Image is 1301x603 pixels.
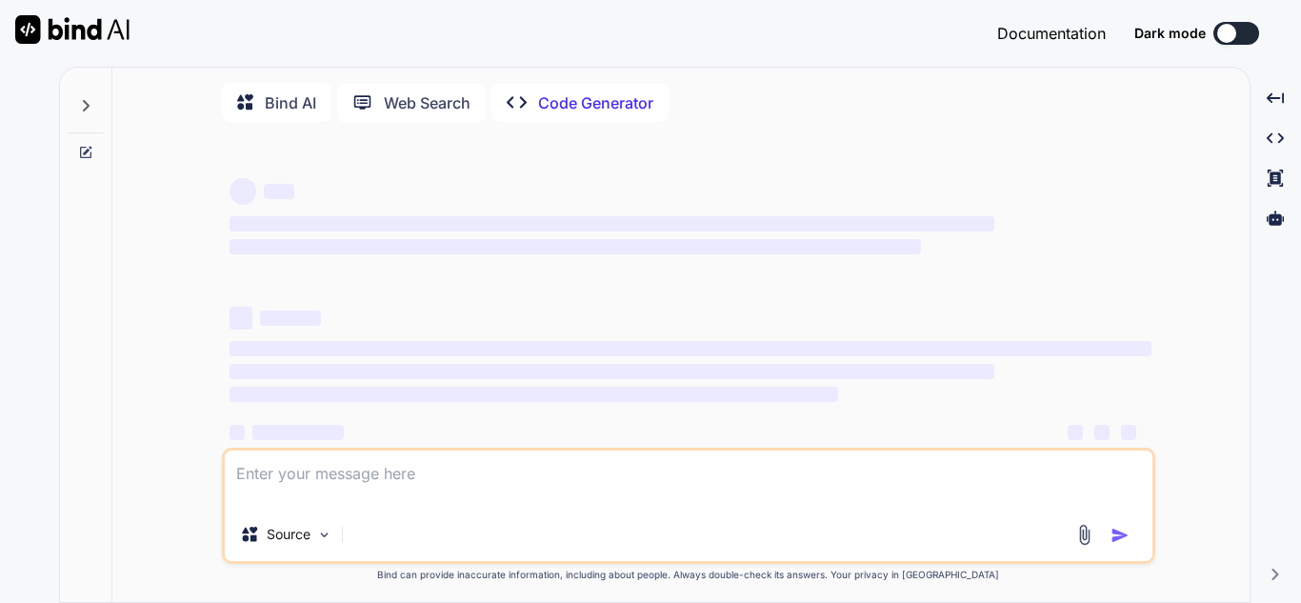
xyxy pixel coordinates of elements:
[1134,24,1206,43] span: Dark mode
[265,91,316,114] p: Bind AI
[1111,526,1130,545] img: icon
[230,178,256,205] span: ‌
[538,91,653,114] p: Code Generator
[1073,524,1095,546] img: attachment
[230,364,994,379] span: ‌
[316,527,332,543] img: Pick Models
[384,91,470,114] p: Web Search
[1068,425,1083,440] span: ‌
[230,307,252,330] span: ‌
[230,425,245,440] span: ‌
[1094,425,1110,440] span: ‌
[997,24,1106,43] span: Documentation
[230,341,1151,356] span: ‌
[252,425,344,440] span: ‌
[230,216,994,231] span: ‌
[264,184,294,199] span: ‌
[222,568,1155,582] p: Bind can provide inaccurate information, including about people. Always double-check its answers....
[230,387,838,402] span: ‌
[997,22,1106,45] button: Documentation
[230,239,921,254] span: ‌
[15,15,130,44] img: Bind AI
[1121,425,1136,440] span: ‌
[260,311,321,326] span: ‌
[267,525,310,544] p: Source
